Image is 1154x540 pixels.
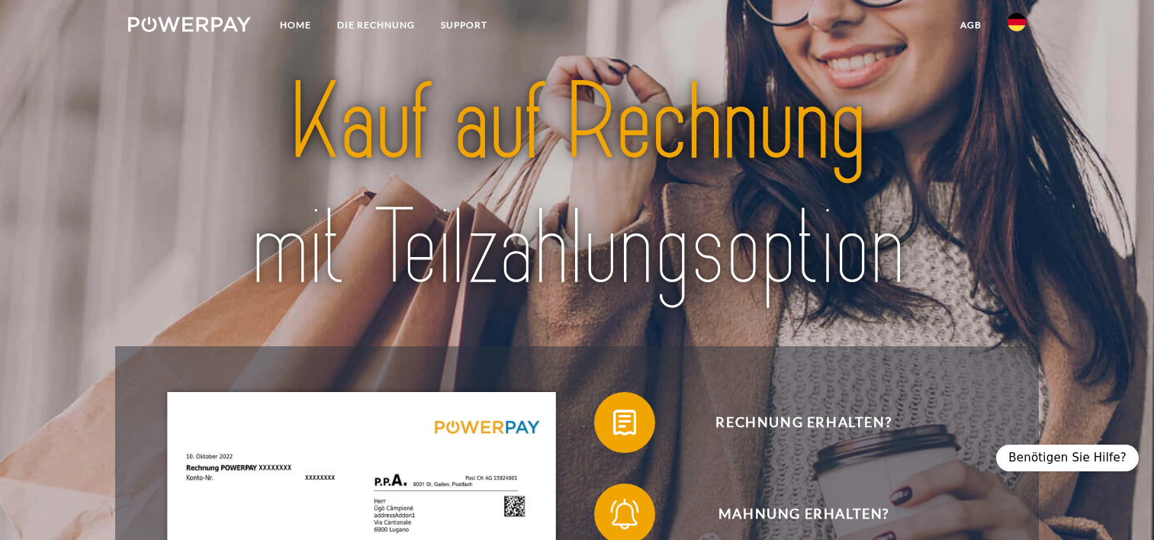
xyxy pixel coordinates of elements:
button: Rechnung erhalten? [594,392,991,453]
img: logo-powerpay-white.svg [128,17,251,32]
a: Home [267,11,324,39]
a: SUPPORT [428,11,500,39]
div: Benötigen Sie Hilfe? [996,445,1139,471]
span: Rechnung erhalten? [617,392,991,453]
img: de [1008,13,1026,31]
a: agb [947,11,995,39]
img: qb_bill.svg [606,403,644,442]
img: qb_bell.svg [606,495,644,533]
a: DIE RECHNUNG [324,11,428,39]
img: title-powerpay_de.svg [172,54,982,318]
